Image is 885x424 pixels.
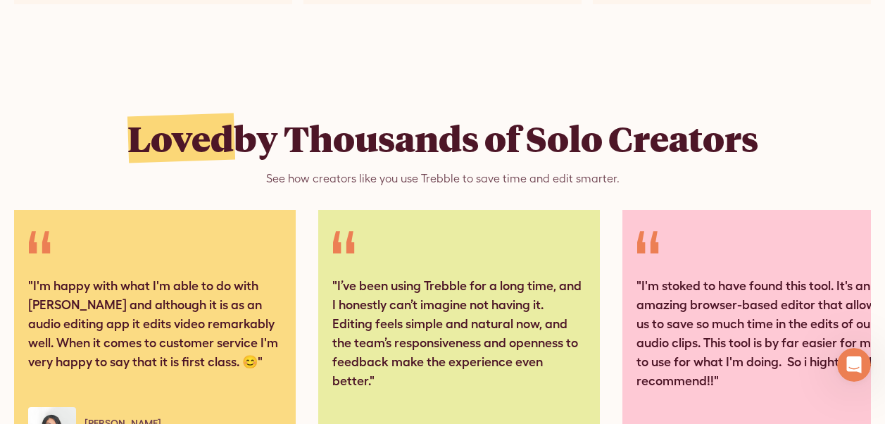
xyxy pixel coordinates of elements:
h2: by Thousands of Solo Creators [127,117,758,159]
div: "I'm happy with what I'm able to do with [PERSON_NAME] and although it is as an audio editing app... [28,276,282,390]
span: Loved [127,115,234,161]
div: "I’ve been using Trebble for a long time, and I honestly can’t imagine not having it. Editing fee... [332,276,586,409]
div: See how creators like you use Trebble to save time and edit smarter. [266,170,620,187]
iframe: Intercom live chat [837,348,871,382]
